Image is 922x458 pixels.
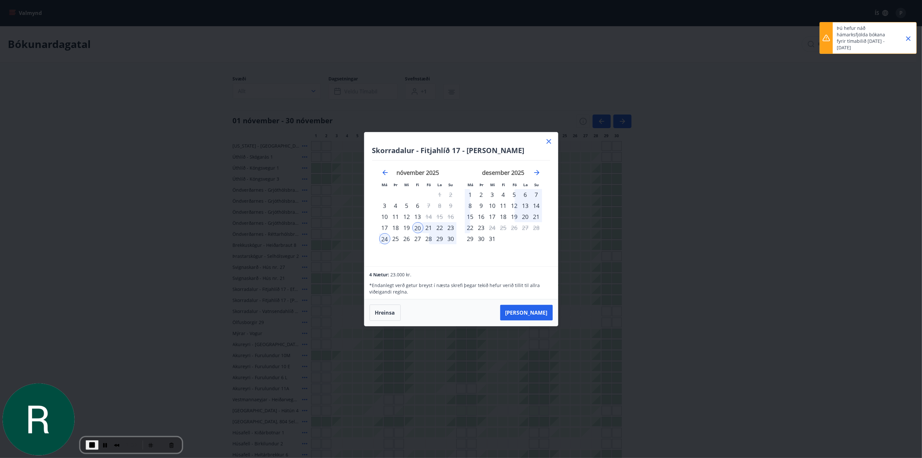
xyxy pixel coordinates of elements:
td: Choose laugardagur, 20. desember 2025 as your check-in date. It’s available. [520,211,531,222]
div: Aðeins innritun í boði [465,233,476,244]
div: 31 [487,233,498,244]
div: 4 [390,200,401,211]
small: La [438,182,442,187]
td: Choose miðvikudagur, 26. nóvember 2025 as your check-in date. It’s available. [401,233,412,244]
div: 23 [445,222,456,233]
small: Fi [416,182,420,187]
td: Choose miðvikudagur, 31. desember 2025 as your check-in date. It’s available. [487,233,498,244]
div: 18 [390,222,401,233]
div: 20 [520,211,531,222]
button: Hreinsa [370,305,401,321]
div: Move backward to switch to the previous month. [381,169,389,176]
small: Su [449,182,453,187]
td: Choose fimmtudagur, 27. nóvember 2025 as your check-in date. It’s available. [412,233,423,244]
div: Aðeins innritun í boði [379,200,390,211]
div: 29 [434,233,445,244]
td: Choose þriðjudagur, 23. desember 2025 as your check-in date. It’s available. [476,222,487,233]
div: 19 [401,222,412,233]
div: 3 [487,189,498,200]
div: 18 [498,211,509,222]
td: Choose sunnudagur, 30. nóvember 2025 as your check-in date. It’s available. [445,233,456,244]
td: Choose þriðjudagur, 25. nóvember 2025 as your check-in date. It’s available. [390,233,401,244]
div: 17 [487,211,498,222]
td: Choose þriðjudagur, 4. nóvember 2025 as your check-in date. It’s available. [390,200,401,211]
td: Choose mánudagur, 1. desember 2025 as your check-in date. It’s available. [465,189,476,200]
small: Mi [404,182,409,187]
button: Close [903,33,914,44]
td: Not available. sunnudagur, 28. desember 2025 [531,222,542,233]
td: Choose þriðjudagur, 2. desember 2025 as your check-in date. It’s available. [476,189,487,200]
div: 13 [520,200,531,211]
div: 26 [401,233,412,244]
td: Choose föstudagur, 28. nóvember 2025 as your check-in date. It’s available. [423,233,434,244]
td: Choose mánudagur, 17. nóvember 2025 as your check-in date. It’s available. [379,222,390,233]
td: Choose fimmtudagur, 6. nóvember 2025 as your check-in date. It’s available. [412,200,423,211]
td: Choose miðvikudagur, 3. desember 2025 as your check-in date. It’s available. [487,189,498,200]
td: Choose þriðjudagur, 30. desember 2025 as your check-in date. It’s available. [476,233,487,244]
td: Choose föstudagur, 5. desember 2025 as your check-in date. It’s available. [509,189,520,200]
strong: nóvember 2025 [396,169,439,176]
td: Choose fimmtudagur, 11. desember 2025 as your check-in date. It’s available. [498,200,509,211]
td: Choose mánudagur, 15. desember 2025 as your check-in date. It’s available. [465,211,476,222]
td: Not available. fimmtudagur, 25. desember 2025 [498,222,509,233]
td: Choose þriðjudagur, 9. desember 2025 as your check-in date. It’s available. [476,200,487,211]
small: Fö [513,182,517,187]
div: 6 [520,189,531,200]
div: 6 [412,200,423,211]
div: 19 [509,211,520,222]
div: 27 [412,233,423,244]
span: 23.000 kr. [391,271,412,278]
div: Move forward to switch to the next month. [533,169,541,176]
div: 16 [476,211,487,222]
p: Þú hefur náð hámarksfjölda bókana fyrir tímabilið [DATE] - [DATE] [837,25,894,51]
td: Choose föstudagur, 14. nóvember 2025 as your check-in date. It’s available. [423,211,434,222]
td: Choose miðvikudagur, 5. nóvember 2025 as your check-in date. It’s available. [401,200,412,211]
td: Not available. sunnudagur, 9. nóvember 2025 [445,200,456,211]
td: Choose mánudagur, 29. desember 2025 as your check-in date. It’s available. [465,233,476,244]
div: 2 [476,189,487,200]
td: Choose miðvikudagur, 12. nóvember 2025 as your check-in date. It’s available. [401,211,412,222]
td: Choose fimmtudagur, 4. desember 2025 as your check-in date. It’s available. [498,189,509,200]
div: 22 [465,222,476,233]
td: Choose þriðjudagur, 16. desember 2025 as your check-in date. It’s available. [476,211,487,222]
td: Not available. sunnudagur, 16. nóvember 2025 [445,211,456,222]
h4: Skorradalur - Fitjahlíð 17 - [PERSON_NAME] [372,145,550,155]
td: Selected. sunnudagur, 23. nóvember 2025 [445,222,456,233]
td: Choose föstudagur, 19. desember 2025 as your check-in date. It’s available. [509,211,520,222]
div: 24 [379,233,390,244]
p: * Endanlegt verð getur breyst í næsta skrefi þegar tekið hefur verið tillit til allra viðeigandi ... [370,282,552,295]
td: Choose laugardagur, 6. desember 2025 as your check-in date. It’s available. [520,189,531,200]
div: 12 [509,200,520,211]
small: Fi [502,182,505,187]
div: 22 [434,222,445,233]
div: 7 [531,189,542,200]
td: Not available. laugardagur, 15. nóvember 2025 [434,211,445,222]
div: 1 [465,189,476,200]
div: 8 [465,200,476,211]
div: Aðeins innritun í boði [379,222,390,233]
td: Selected as end date. mánudagur, 24. nóvember 2025 [379,233,390,244]
div: 12 [401,211,412,222]
td: Choose laugardagur, 13. desember 2025 as your check-in date. It’s available. [520,200,531,211]
td: Choose mánudagur, 22. desember 2025 as your check-in date. It’s available. [465,222,476,233]
td: Choose föstudagur, 12. desember 2025 as your check-in date. It’s available. [509,200,520,211]
td: Choose mánudagur, 10. nóvember 2025 as your check-in date. It’s available. [379,211,390,222]
small: Þr [480,182,484,187]
td: Choose þriðjudagur, 11. nóvember 2025 as your check-in date. It’s available. [390,211,401,222]
div: 25 [390,233,401,244]
div: 15 [465,211,476,222]
td: Selected. laugardagur, 22. nóvember 2025 [434,222,445,233]
td: Choose mánudagur, 3. nóvember 2025 as your check-in date. It’s available. [379,200,390,211]
td: Choose föstudagur, 7. nóvember 2025 as your check-in date. It’s available. [423,200,434,211]
td: Choose miðvikudagur, 17. desember 2025 as your check-in date. It’s available. [487,211,498,222]
small: Þr [394,182,398,187]
td: Choose fimmtudagur, 13. nóvember 2025 as your check-in date. It’s available. [412,211,423,222]
div: 13 [412,211,423,222]
div: Aðeins útritun í boði [487,222,498,233]
strong: desember 2025 [482,169,525,176]
small: Má [468,182,474,187]
div: 9 [476,200,487,211]
td: Choose miðvikudagur, 19. nóvember 2025 as your check-in date. It’s available. [401,222,412,233]
td: Not available. laugardagur, 1. nóvember 2025 [434,189,445,200]
td: Choose fimmtudagur, 18. desember 2025 as your check-in date. It’s available. [498,211,509,222]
